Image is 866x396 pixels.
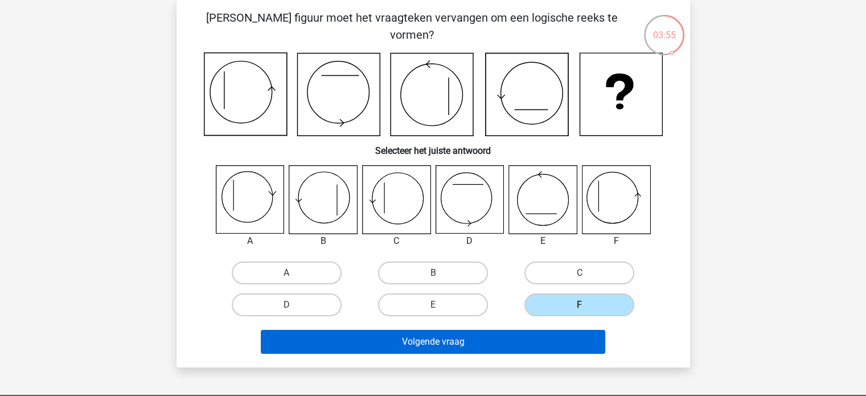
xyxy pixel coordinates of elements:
label: A [232,262,342,284]
label: B [378,262,488,284]
button: Volgende vraag [261,330,605,354]
label: F [524,293,634,316]
div: C [354,234,440,248]
div: 03:55 [643,14,686,42]
div: D [427,234,513,248]
h6: Selecteer het juiste antwoord [195,136,672,156]
label: C [524,262,634,284]
p: [PERSON_NAME] figuur moet het vraagteken vervangen om een logische reeks te vormen? [195,9,629,43]
div: F [573,234,659,248]
label: E [378,293,488,316]
div: A [207,234,293,248]
div: B [280,234,366,248]
label: D [232,293,342,316]
div: E [500,234,586,248]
